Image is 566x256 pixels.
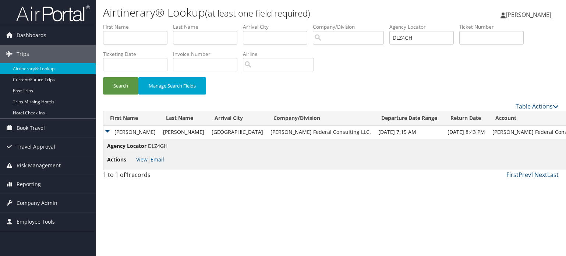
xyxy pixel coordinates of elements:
[444,111,489,125] th: Return Date: activate to sort column ascending
[389,23,459,31] label: Agency Locator
[534,171,547,179] a: Next
[136,156,164,163] span: |
[159,125,208,139] td: [PERSON_NAME]
[506,171,519,179] a: First
[103,77,138,95] button: Search
[103,5,407,20] h1: Airtinerary® Lookup
[547,171,559,179] a: Last
[17,194,57,212] span: Company Admin
[531,171,534,179] a: 1
[173,50,243,58] label: Invoice Number
[17,175,41,193] span: Reporting
[103,111,159,125] th: First Name: activate to sort column descending
[313,23,389,31] label: Company/Division
[243,50,319,58] label: Airline
[375,125,444,139] td: [DATE] 7:15 AM
[103,170,209,183] div: 1 to 1 of records
[267,125,375,139] td: [PERSON_NAME] Federal Consulting LLC.
[459,23,529,31] label: Ticket Number
[17,213,55,231] span: Employee Tools
[138,77,206,95] button: Manage Search Fields
[208,125,267,139] td: [GEOGRAPHIC_DATA]
[125,171,129,179] span: 1
[136,156,148,163] a: View
[16,5,90,22] img: airportal-logo.png
[151,156,164,163] a: Email
[267,111,375,125] th: Company/Division
[17,156,61,175] span: Risk Management
[208,111,267,125] th: Arrival City: activate to sort column ascending
[375,111,444,125] th: Departure Date Range: activate to sort column ascending
[148,142,167,149] span: DLZ4GH
[103,50,173,58] label: Ticketing Date
[506,11,551,19] span: [PERSON_NAME]
[173,23,243,31] label: Last Name
[159,111,208,125] th: Last Name: activate to sort column ascending
[17,26,46,45] span: Dashboards
[519,171,531,179] a: Prev
[516,102,559,110] a: Table Actions
[205,7,310,19] small: (at least one field required)
[17,138,55,156] span: Travel Approval
[444,125,489,139] td: [DATE] 8:43 PM
[500,4,559,26] a: [PERSON_NAME]
[107,142,146,150] span: Agency Locator
[17,119,45,137] span: Book Travel
[17,45,29,63] span: Trips
[103,125,159,139] td: [PERSON_NAME]
[243,23,313,31] label: Arrival City
[103,23,173,31] label: First Name
[107,156,135,164] span: Actions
